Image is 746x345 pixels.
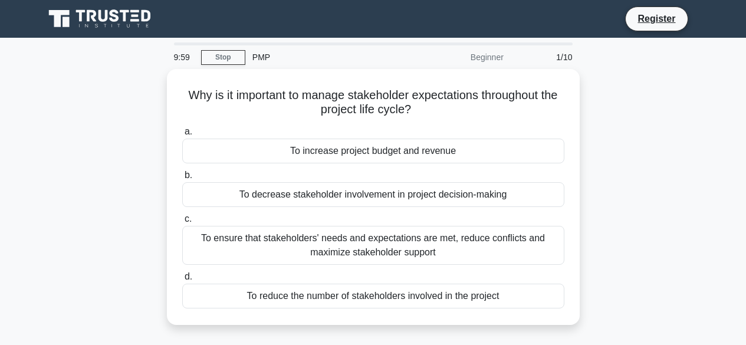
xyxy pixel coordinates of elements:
div: Beginner [407,45,511,69]
div: To ensure that stakeholders' needs and expectations are met, reduce conflicts and maximize stakeh... [182,226,564,265]
div: To reduce the number of stakeholders involved in the project [182,284,564,308]
div: 1/10 [511,45,580,69]
a: Register [630,11,682,26]
div: To increase project budget and revenue [182,139,564,163]
div: To decrease stakeholder involvement in project decision-making [182,182,564,207]
h5: Why is it important to manage stakeholder expectations throughout the project life cycle? [181,88,566,117]
div: PMP [245,45,407,69]
span: d. [185,271,192,281]
span: b. [185,170,192,180]
div: 9:59 [167,45,201,69]
span: a. [185,126,192,136]
a: Stop [201,50,245,65]
span: c. [185,213,192,224]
